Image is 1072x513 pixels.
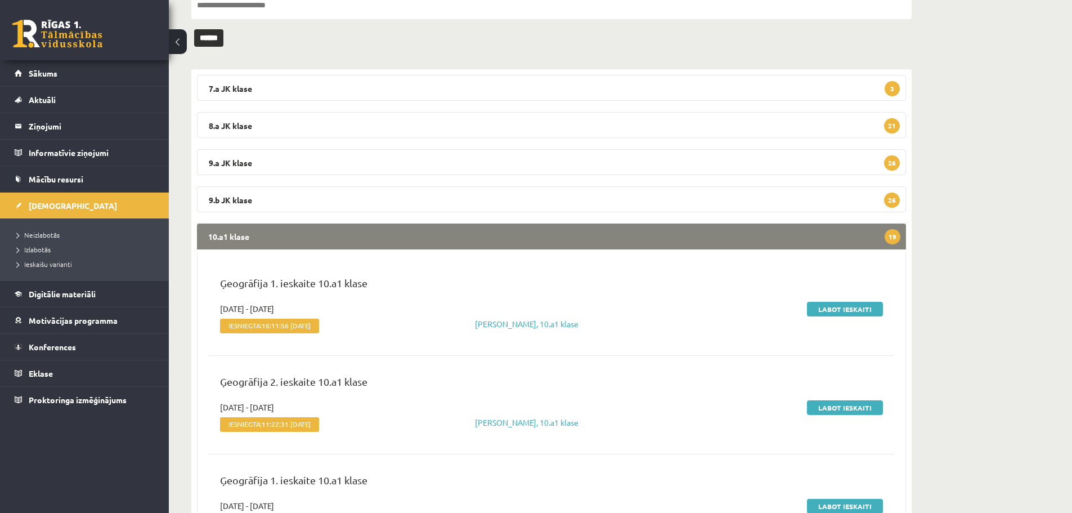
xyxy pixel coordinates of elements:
[220,402,274,413] span: [DATE] - [DATE]
[15,360,155,386] a: Eklase
[29,113,155,139] legend: Ziņojumi
[29,395,127,405] span: Proktoringa izmēģinājums
[17,244,158,255] a: Izlabotās
[17,259,158,269] a: Ieskaišu varianti
[15,334,155,360] a: Konferences
[220,500,274,512] span: [DATE] - [DATE]
[885,229,900,244] span: 19
[807,302,883,316] a: Labot ieskaiti
[884,155,900,171] span: 26
[17,230,60,239] span: Neizlabotās
[220,472,883,493] p: Ģeogrāfija 1. ieskaite 10.a1 klase
[17,245,51,254] span: Izlabotās
[220,275,883,296] p: Ģeogrāfija 1. ieskaite 10.a1 klase
[475,319,578,329] a: [PERSON_NAME], 10.a1 klase
[220,319,319,333] span: Iesniegta:
[29,368,53,378] span: Eklase
[807,400,883,415] a: Labot ieskaiti
[17,230,158,240] a: Neizlabotās
[15,193,155,218] a: [DEMOGRAPHIC_DATA]
[220,417,319,432] span: Iesniegta:
[15,387,155,413] a: Proktoringa izmēģinājums
[29,200,117,211] span: [DEMOGRAPHIC_DATA]
[884,193,900,208] span: 26
[29,174,83,184] span: Mācību resursi
[15,140,155,166] a: Informatīvie ziņojumi
[197,75,906,101] legend: 7.a JK klase
[262,322,311,329] span: 16:11:56 [DATE]
[12,20,102,48] a: Rīgas 1. Tālmācības vidusskola
[29,342,76,352] span: Konferences
[15,60,155,86] a: Sākums
[262,420,311,428] span: 11:22:31 [DATE]
[220,303,274,315] span: [DATE] - [DATE]
[15,113,155,139] a: Ziņojumi
[197,112,906,138] legend: 8.a JK klase
[29,315,118,325] span: Motivācijas programma
[29,289,96,299] span: Digitālie materiāli
[15,87,155,113] a: Aktuāli
[475,417,578,427] a: [PERSON_NAME], 10.a1 klase
[884,118,900,133] span: 21
[15,281,155,307] a: Digitālie materiāli
[197,186,906,212] legend: 9.b JK klase
[15,307,155,333] a: Motivācijas programma
[15,166,155,192] a: Mācību resursi
[197,224,906,249] legend: 10.a1 klase
[17,260,72,269] span: Ieskaišu varianti
[197,149,906,175] legend: 9.a JK klase
[220,374,883,395] p: Ģeogrāfija 2. ieskaite 10.a1 klase
[885,81,900,96] span: 3
[29,140,155,166] legend: Informatīvie ziņojumi
[29,68,57,78] span: Sākums
[29,95,56,105] span: Aktuāli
